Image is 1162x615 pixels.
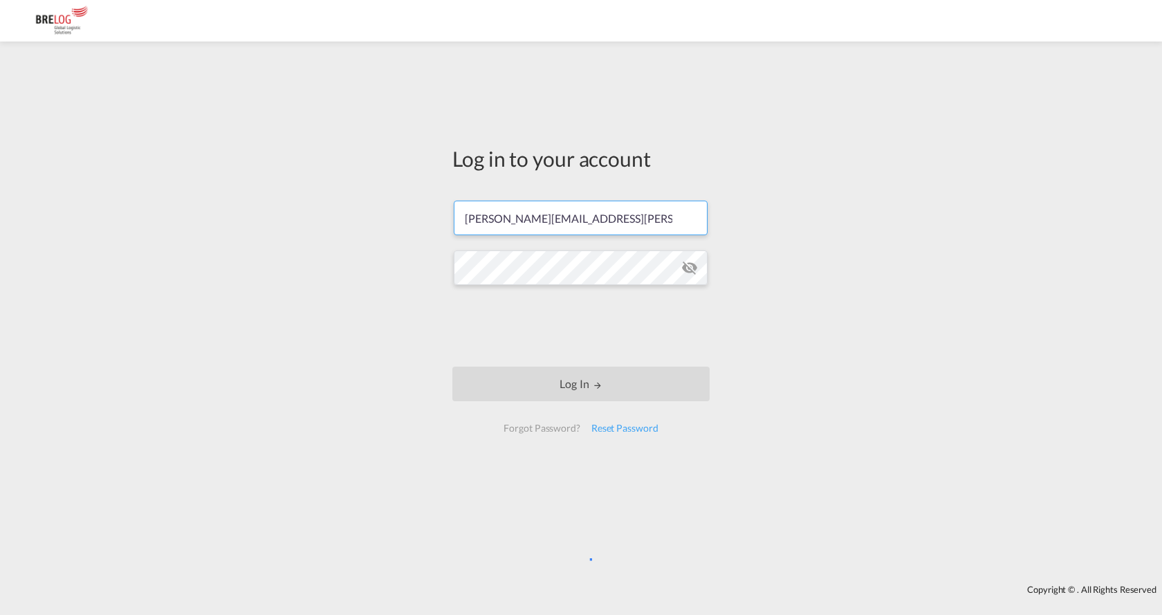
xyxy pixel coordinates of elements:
[452,144,710,173] div: Log in to your account
[498,416,585,441] div: Forgot Password?
[586,416,664,441] div: Reset Password
[452,367,710,401] button: LOGIN
[454,201,708,235] input: Enter email/phone number
[476,299,686,353] iframe: reCAPTCHA
[21,6,114,37] img: daae70a0ee2511ecb27c1fb462fa6191.png
[681,259,698,276] md-icon: icon-eye-off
